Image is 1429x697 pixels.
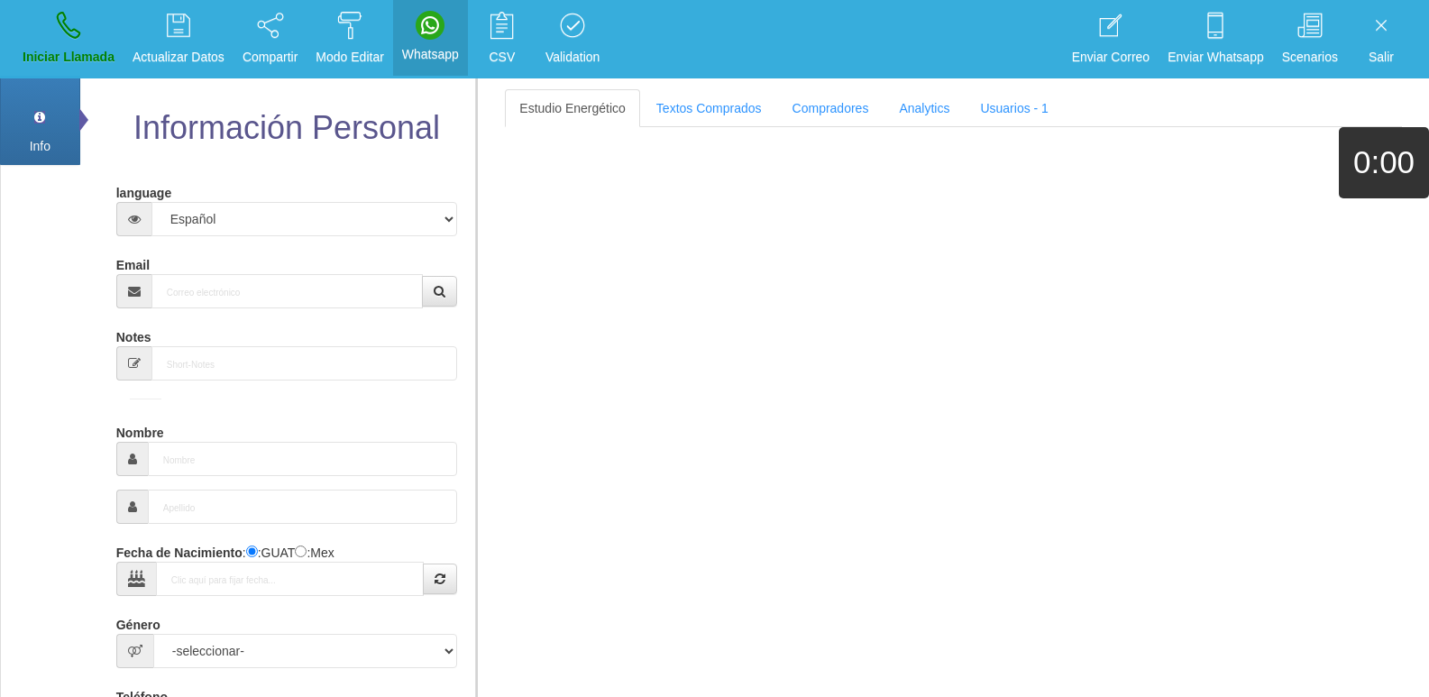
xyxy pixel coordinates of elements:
a: Salir [1350,5,1413,73]
a: Compartir [236,5,304,73]
a: Whatsapp [396,5,465,70]
p: CSV [477,47,527,68]
a: Enviar Whatsapp [1161,5,1270,73]
a: Actualizar Datos [126,5,231,73]
label: Género [116,610,160,634]
a: Compradores [778,89,884,127]
a: Enviar Correo [1066,5,1156,73]
a: Validation [539,5,606,73]
p: Iniciar Llamada [23,47,115,68]
p: Modo Editar [316,47,383,68]
input: :Yuca-Mex [295,546,307,557]
p: Enviar Correo [1072,47,1150,68]
a: Estudio Energético [505,89,640,127]
p: Compartir [243,47,298,68]
a: Modo Editar [309,5,389,73]
a: Textos Comprados [642,89,776,127]
input: Apellido [148,490,458,524]
a: Analytics [884,89,964,127]
p: Enviar Whatsapp [1168,47,1264,68]
label: Notes [116,322,151,346]
a: CSV [471,5,534,73]
h1: 0:00 [1339,145,1429,180]
p: Whatsapp [402,44,459,65]
input: Short-Notes [151,346,458,381]
label: Fecha de Nacimiento [116,537,243,562]
p: Salir [1356,47,1406,68]
label: Email [116,250,150,274]
h2: Información Personal [112,110,463,146]
input: :Quechi GUAT [246,546,258,557]
a: Iniciar Llamada [16,5,121,73]
a: Usuarios - 1 [966,89,1062,127]
label: language [116,178,171,202]
p: Actualizar Datos [133,47,224,68]
p: Validation [545,47,600,68]
a: Scenarios [1276,5,1344,73]
label: Nombre [116,417,164,442]
input: Nombre [148,442,458,476]
input: Correo electrónico [151,274,424,308]
div: : :GUAT :Mex [116,537,458,596]
p: Scenarios [1282,47,1338,68]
